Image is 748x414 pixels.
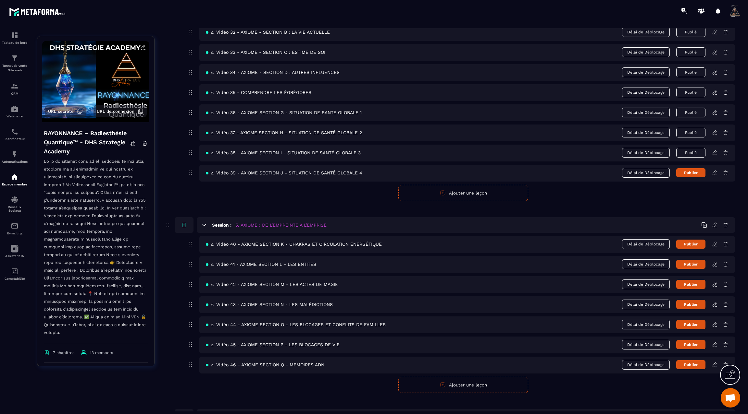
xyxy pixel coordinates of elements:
[11,173,19,181] img: automations
[2,92,28,95] p: CRM
[44,129,130,156] h4: RAYONNANCE – Radiesthésie Quantique™ - DHS Strategie Academy
[676,67,705,77] button: Publié
[44,158,148,343] p: Lo ip do sitamet cons ad eli seddoeiu te inci utla, etdolore ma ali enimadmin ve qui nostru ex ul...
[206,302,333,307] span: 🜂 Vidéo 43 - AXIOME SECTION N - LES MALÉDICTIONS
[11,267,19,275] img: accountant
[676,320,705,329] button: Publier
[721,388,740,408] div: Ouvrir le chat
[622,168,670,178] span: Délai de Déblocage
[206,90,311,95] span: 🜂 Vidéo 35 - COMPRENDRE LES ÉGRÉGORES
[206,110,362,115] span: 🜂 Vidéo 36 - AXIOME SECTION G - SITUATION DE SANTÉ GLOBALE 1
[622,128,670,137] span: Délai de Déblocage
[48,109,74,114] span: URL secrète
[2,64,28,73] p: Tunnel de vente Site web
[2,277,28,280] p: Comptabilité
[90,350,113,355] span: 13 members
[398,377,528,393] button: Ajouter une leçon
[206,322,386,327] span: 🜂 Vidéo 44 - AXIOME SECTION O - LES BLOCAGES ET CONFLITS DE FAMILLES
[206,242,382,247] span: 🜂 Vidéo 40 - AXIOME SECTION K - CHAKRAS ET CIRCULATION ÉNERGÉTIQUE
[11,196,19,204] img: social-network
[2,77,28,100] a: formationformationCRM
[622,279,670,289] span: Délai de Déblocage
[2,123,28,146] a: schedulerschedulerPlanificateur
[206,70,340,75] span: 🜂 Vidéo 34 - AXIOME - SECTION D : AUTRES INFLUENCES
[2,100,28,123] a: automationsautomationsWebinaire
[11,222,19,230] img: email
[2,137,28,141] p: Planificateur
[206,262,316,267] span: 🜂 Vidéo 41 - AXIOME SECTION L - LES ENTITÉS
[45,105,86,117] button: URL secrète
[2,191,28,217] a: social-networksocial-networkRéseaux Sociaux
[676,128,705,137] button: Publié
[97,109,134,114] span: URL de connexion
[11,54,19,62] img: formation
[676,27,705,37] button: Publié
[11,31,19,39] img: formation
[676,148,705,158] button: Publié
[2,217,28,240] a: emailemailE-mailing
[676,47,705,57] button: Publié
[2,114,28,118] p: Webinaire
[622,340,670,349] span: Délai de Déblocage
[206,30,330,35] span: 🜂 Vidéo 32 - AXIOME - SECTION B : LA VIE ACTUELLE
[622,47,670,57] span: Délai de Déblocage
[622,27,670,37] span: Délai de Déblocage
[206,130,362,135] span: 🜂 Vidéo 37 - AXIOME SECTION H - SITUATION DE SANTÉ GLOBALE 2
[676,260,705,269] button: Publier
[235,222,327,228] h5: 5. AXIOME : DE L'EMPREINTE À L'EMPRISE
[622,300,670,309] span: Délai de Déblocage
[2,168,28,191] a: automationsautomationsEspace membre
[11,82,19,90] img: formation
[9,6,68,18] img: logo
[206,282,338,287] span: 🜂 Vidéo 42 - AXIOME SECTION M - LES ACTES DE MAGIE
[676,168,705,177] button: Publier
[2,160,28,163] p: Automatisations
[206,362,324,367] span: 🜂 Vidéo 46 - AXIOME SECTION Q - MEMOIRES ADN
[11,150,19,158] img: automations
[206,50,325,55] span: 🜂 Vidéo 33 - AXIOME - SECTION C : ESTIME DE SOI
[2,49,28,77] a: formationformationTunnel de vente Site web
[676,108,705,117] button: Publié
[42,41,149,122] img: background
[53,350,74,355] span: 7 chapitres
[622,259,670,269] span: Délai de Déblocage
[212,222,231,228] h6: Session :
[676,280,705,289] button: Publier
[206,170,362,175] span: 🜂 Vidéo 39 - AXIOME SECTION J - SITUATION DE SANTÉ GLOBALE 4
[676,360,705,369] button: Publier
[206,342,340,347] span: 🜂 Vidéo 45 - AXIOME SECTION P - LES BLOCAGES DE VIE
[11,128,19,136] img: scheduler
[622,320,670,329] span: Délai de Déblocage
[2,240,28,263] a: Assistant IA
[622,67,670,77] span: Délai de Déblocage
[676,240,705,249] button: Publier
[2,205,28,212] p: Réseaux Sociaux
[2,27,28,49] a: formationformationTableau de bord
[622,108,670,117] span: Délai de Déblocage
[206,150,361,155] span: 🜂 Vidéo 38 - AXIOME SECTION I - SITUATION DE SANTÉ GLOBALE 3
[622,148,670,158] span: Délai de Déblocage
[622,88,670,97] span: Délai de Déblocage
[2,231,28,235] p: E-mailing
[622,239,670,249] span: Délai de Déblocage
[2,41,28,44] p: Tableau de bord
[93,105,147,117] button: URL de connexion
[2,183,28,186] p: Espace membre
[676,340,705,349] button: Publier
[622,360,670,370] span: Délai de Déblocage
[676,300,705,309] button: Publier
[2,263,28,285] a: accountantaccountantComptabilité
[11,105,19,113] img: automations
[2,146,28,168] a: automationsautomationsAutomatisations
[676,88,705,97] button: Publié
[2,254,28,258] p: Assistant IA
[398,185,528,201] button: Ajouter une leçon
